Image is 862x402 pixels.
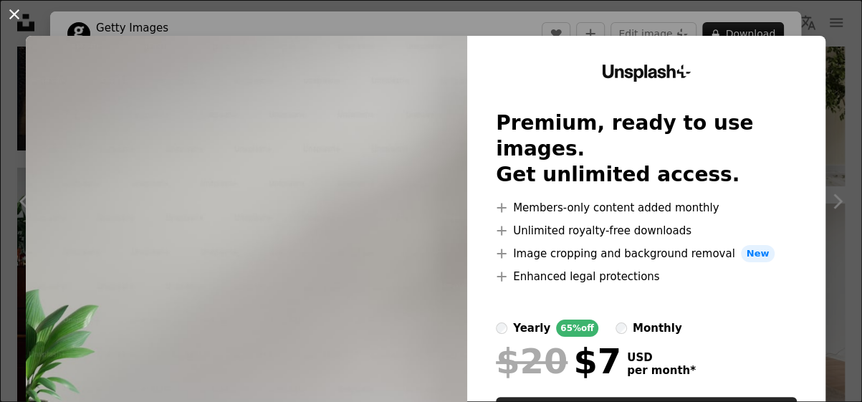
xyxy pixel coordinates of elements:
div: $7 [496,343,621,380]
input: monthly [616,322,627,334]
li: Enhanced legal protections [496,268,797,285]
li: Image cropping and background removal [496,245,797,262]
span: per month * [627,364,696,377]
div: yearly [513,320,550,337]
input: yearly65%off [496,322,507,334]
div: 65% off [556,320,598,337]
li: Members-only content added monthly [496,199,797,216]
li: Unlimited royalty-free downloads [496,222,797,239]
span: New [741,245,775,262]
span: $20 [496,343,568,380]
span: USD [627,351,696,364]
h2: Premium, ready to use images. Get unlimited access. [496,110,797,188]
div: monthly [633,320,682,337]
